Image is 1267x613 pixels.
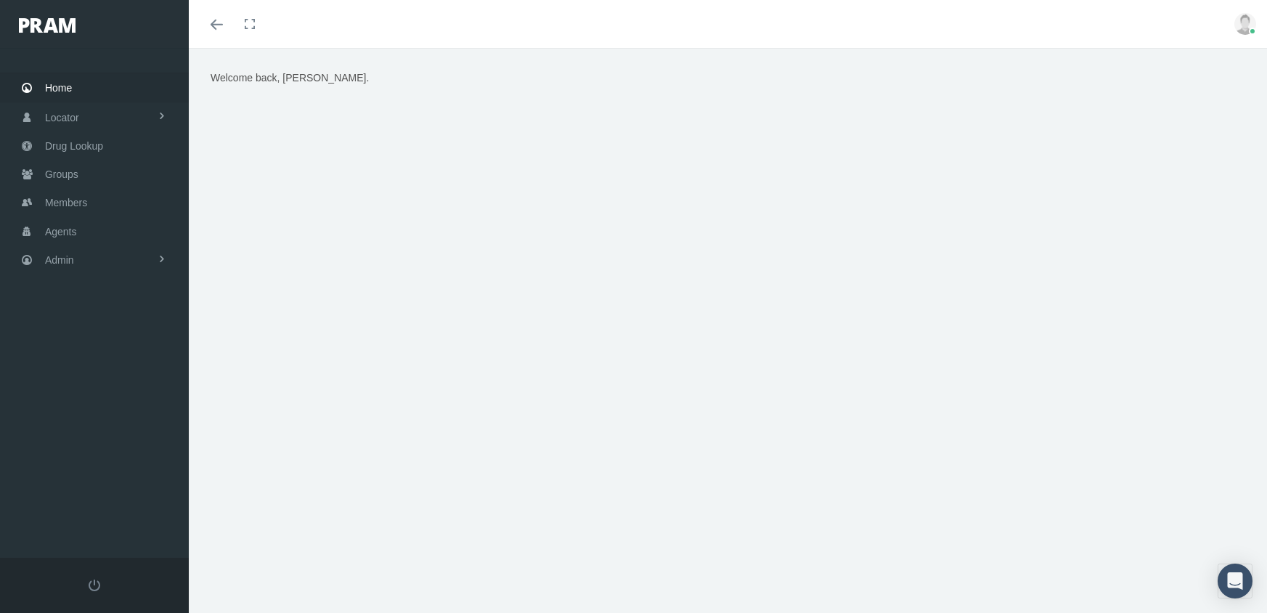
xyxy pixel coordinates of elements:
[45,132,103,160] span: Drug Lookup
[1218,564,1252,598] div: Open Intercom Messenger
[45,74,72,102] span: Home
[211,72,369,84] span: Welcome back, [PERSON_NAME].
[45,218,77,245] span: Agents
[45,104,79,131] span: Locator
[19,18,76,33] img: PRAM_20_x_78.png
[1234,13,1256,35] img: user-placeholder.jpg
[45,161,78,188] span: Groups
[45,189,87,216] span: Members
[45,246,74,274] span: Admin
